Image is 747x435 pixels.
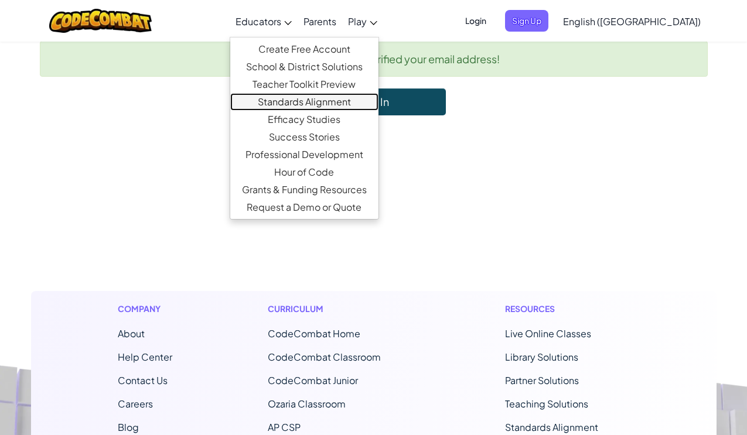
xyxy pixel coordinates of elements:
a: Ozaria Classroom [268,398,346,410]
a: Blog [118,421,139,433]
span: CodeCombat Home [268,327,360,340]
a: Hour of Code [230,163,378,181]
a: CodeCombat Classroom [268,351,381,363]
span: Contact Us [118,374,168,386]
a: Live Online Classes [505,327,591,340]
a: Help Center [118,351,172,363]
button: Sign Up [505,10,548,32]
a: Create Free Account [230,40,378,58]
h1: Company [118,303,172,315]
a: About [118,327,145,340]
a: Request a Demo or Quote [230,198,378,216]
a: Careers [118,398,153,410]
a: Teaching Solutions [505,398,588,410]
a: Standards Alignment [230,93,378,111]
a: Partner Solutions [505,374,579,386]
a: Standards Alignment [505,421,598,433]
a: Efficacy Studies [230,111,378,128]
a: Teacher Toolkit Preview [230,76,378,93]
a: Grants & Funding Resources [230,181,378,198]
a: AP CSP [268,421,301,433]
a: Educators [230,5,298,37]
a: School & District Solutions [230,58,378,76]
img: CodeCombat logo [49,9,152,33]
span: English ([GEOGRAPHIC_DATA]) [563,15,701,28]
a: Library Solutions [505,351,578,363]
a: Success Stories [230,128,378,146]
h1: Curriculum [268,303,410,315]
span: Educators [236,15,281,28]
h1: Resources [505,303,630,315]
button: Login [458,10,493,32]
span: Play [348,15,367,28]
a: Parents [298,5,342,37]
span: You've successfully verified your email address! [268,50,500,67]
a: English ([GEOGRAPHIC_DATA]) [557,5,707,37]
a: Professional Development [230,146,378,163]
a: CodeCombat Junior [268,374,358,386]
a: Play [342,5,383,37]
